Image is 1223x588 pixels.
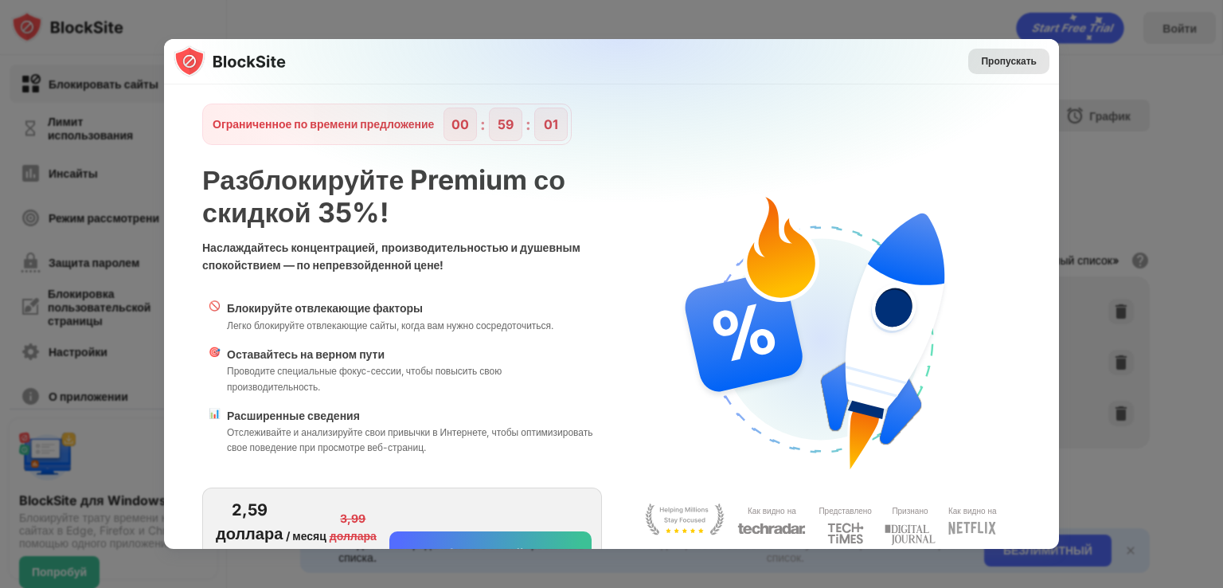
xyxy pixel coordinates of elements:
[227,426,593,453] font: Отслеживайте и анализируйте свои привычки в Интернете, чтобы оптимизировать свое поведение при пр...
[885,522,936,548] img: light-digital-journal.svg
[819,506,872,515] font: Представлено
[948,506,997,515] font: Как видно на
[227,365,502,392] font: Проводите специальные фокус-сессии, чтобы повысить свою производительность.
[892,506,928,515] font: Признано
[436,546,545,562] font: Обновить сейчас
[286,529,326,543] font: / месяц
[748,506,796,515] font: Как видно на
[948,522,996,535] img: light-netflix.svg
[209,407,221,419] font: 📊
[827,522,864,544] img: light-techtimes.svg
[981,55,1037,67] font: Пропускать
[227,409,360,422] font: Расширенные сведения
[216,500,283,543] font: 2,59 доллара
[645,504,725,535] img: light-stay-focus.svg
[174,39,1069,355] img: gradient.svg
[330,512,377,543] font: 3,99 доллара
[737,522,806,535] img: light-techradar.svg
